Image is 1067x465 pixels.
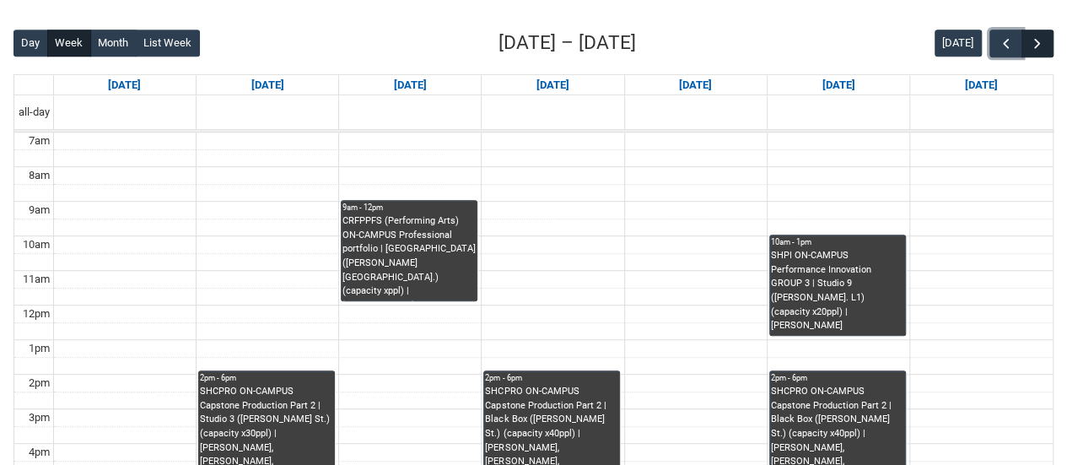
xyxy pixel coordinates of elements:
button: [DATE] [935,30,982,57]
button: Week [47,30,91,57]
a: Go to October 30, 2025 [676,75,715,95]
button: Previous Week [989,30,1021,57]
a: Go to October 31, 2025 [819,75,859,95]
button: Day [13,30,48,57]
div: 2pm - 6pm [771,372,904,384]
h2: [DATE] – [DATE] [498,29,636,57]
div: SHPI ON-CAMPUS Performance Innovation GROUP 3 | Studio 9 ([PERSON_NAME]. L1) (capacity x20ppl) | ... [771,249,904,333]
div: 4pm [25,444,53,461]
a: Go to October 28, 2025 [391,75,430,95]
div: 9am [25,202,53,219]
a: Go to November 1, 2025 [962,75,1001,95]
div: 12pm [19,305,53,322]
button: List Week [136,30,200,57]
div: 8am [25,167,53,184]
div: 10am [19,236,53,253]
div: 11am [19,271,53,288]
div: 9am - 12pm [342,202,476,214]
div: 2pm [25,375,53,392]
span: all-day [15,104,53,121]
div: 7am [25,132,53,149]
button: Next Week [1021,30,1054,57]
div: 3pm [25,409,53,426]
div: 1pm [25,340,53,357]
div: CRFPPFS (Performing Arts) ON-CAMPUS Professional portfolio | [GEOGRAPHIC_DATA] ([PERSON_NAME][GEO... [342,214,476,300]
a: Go to October 27, 2025 [247,75,287,95]
div: 2pm - 6pm [200,372,333,384]
button: Month [90,30,137,57]
div: 2pm - 6pm [485,372,618,384]
a: Go to October 29, 2025 [533,75,573,95]
a: Go to October 26, 2025 [105,75,144,95]
div: 10am - 1pm [771,236,904,248]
